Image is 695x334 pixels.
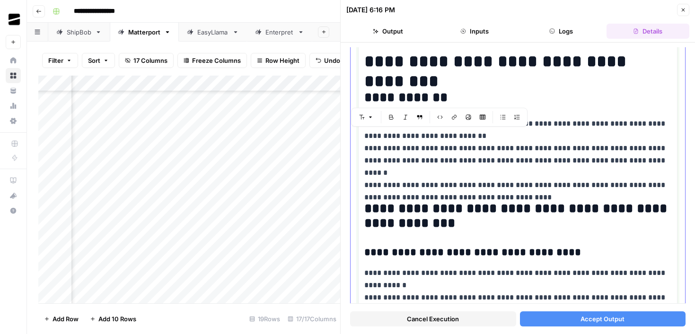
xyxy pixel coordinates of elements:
img: OGM Logo [6,11,23,28]
button: Filter [42,53,78,68]
div: 17/17 Columns [284,311,340,326]
span: Row Height [265,56,299,65]
a: AirOps Academy [6,173,21,188]
button: What's new? [6,188,21,203]
button: Undo [309,53,346,68]
button: Add Row [38,311,84,326]
span: Freeze Columns [192,56,241,65]
div: Matterport [128,27,160,37]
div: [DATE] 6:16 PM [346,5,395,15]
a: EasyLlama [179,23,247,42]
a: Browse [6,68,21,83]
a: Usage [6,98,21,113]
span: 17 Columns [133,56,167,65]
a: Home [6,53,21,68]
button: Output [346,24,429,39]
button: Row Height [251,53,306,68]
button: Details [607,24,689,39]
button: Add 10 Rows [84,311,142,326]
button: Accept Output [520,311,686,326]
span: Undo [324,56,340,65]
span: Filter [48,56,63,65]
a: Settings [6,113,21,128]
div: What's new? [6,188,20,203]
a: ShipBob [48,23,110,42]
a: Enterpret [247,23,312,42]
button: Freeze Columns [177,53,247,68]
div: Enterpret [265,27,294,37]
span: Cancel Execution [407,314,459,324]
button: Logs [520,24,603,39]
span: Sort [88,56,100,65]
div: 19 Rows [246,311,284,326]
button: 17 Columns [119,53,174,68]
span: Add Row [53,314,79,324]
div: ShipBob [67,27,91,37]
button: Help + Support [6,203,21,218]
button: Inputs [433,24,516,39]
a: Your Data [6,83,21,98]
a: Matterport [110,23,179,42]
div: EasyLlama [197,27,229,37]
span: Add 10 Rows [98,314,136,324]
button: Workspace: OGM [6,8,21,31]
span: Accept Output [581,314,625,324]
button: Sort [82,53,115,68]
button: Cancel Execution [350,311,516,326]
